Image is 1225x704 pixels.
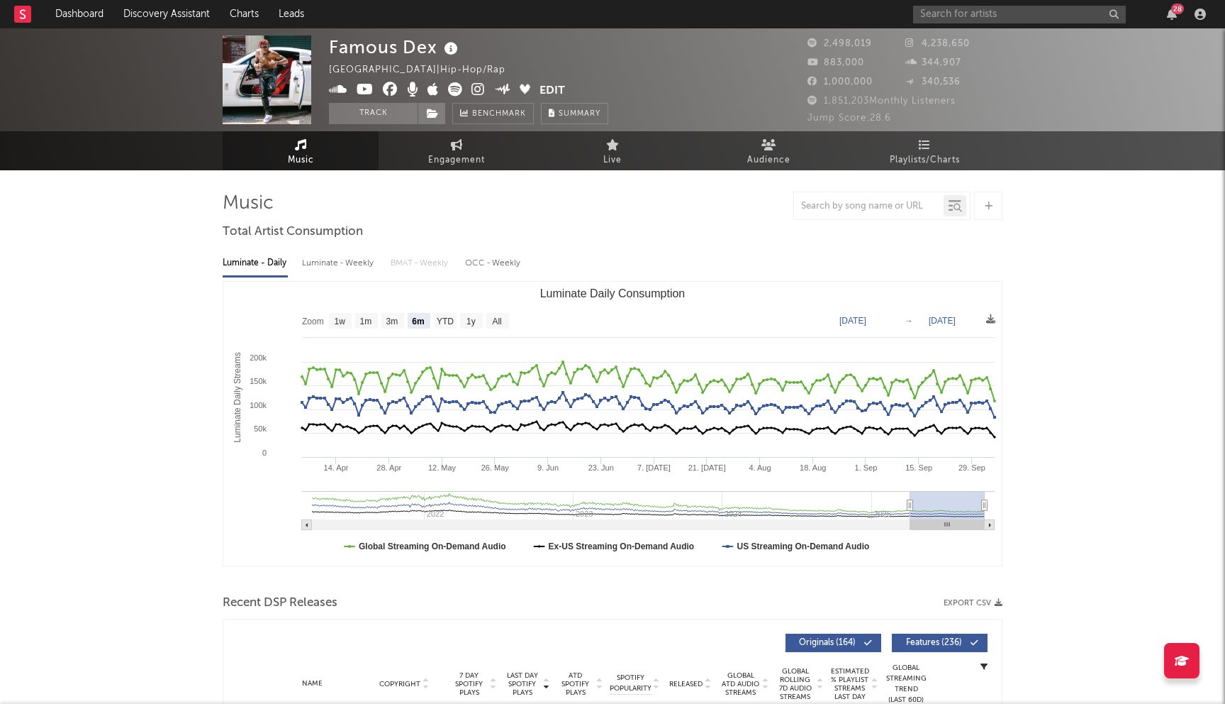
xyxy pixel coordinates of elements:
[223,251,288,275] div: Luminate - Daily
[610,673,651,694] span: Spotify Popularity
[481,463,510,472] text: 26. May
[379,131,535,170] a: Engagement
[588,463,614,472] text: 23. Jun
[428,463,457,472] text: 12. May
[556,671,594,697] span: ATD Spotify Plays
[466,317,476,326] text: 1y
[905,77,961,87] span: 340,536
[360,317,372,326] text: 1m
[540,287,686,299] text: Luminate Daily Consumption
[223,595,337,612] span: Recent DSP Releases
[794,201,944,212] input: Search by song name or URL
[776,667,815,701] span: Global Rolling 7D Audio Streams
[233,352,242,442] text: Luminate Daily Streams
[302,317,324,326] text: Zoom
[450,671,488,697] span: 7 Day Spotify Plays
[721,671,760,697] span: Global ATD Audio Streams
[1167,9,1177,20] button: 28
[262,449,267,457] text: 0
[1171,4,1184,14] div: 28
[329,103,418,124] button: Track
[737,541,869,551] text: US Streaming On-Demand Audio
[359,541,506,551] text: Global Streaming On-Demand Audio
[335,317,346,326] text: 1w
[223,131,379,170] a: Music
[830,667,869,701] span: Estimated % Playlist Streams Last Day
[905,463,932,472] text: 15. Sep
[541,103,608,124] button: Summary
[329,35,462,59] div: Famous Dex
[958,463,985,472] text: 29. Sep
[465,251,522,275] div: OCC - Weekly
[905,58,961,67] span: 344,907
[537,463,559,472] text: 9. Jun
[890,152,960,169] span: Playlists/Charts
[492,317,501,326] text: All
[428,152,485,169] span: Engagement
[807,58,864,67] span: 883,000
[472,106,526,123] span: Benchmark
[254,424,267,433] text: 50k
[749,463,771,472] text: 4. Aug
[376,463,401,472] text: 28. Apr
[690,131,846,170] a: Audience
[288,152,314,169] span: Music
[324,463,349,472] text: 14. Apr
[250,353,267,362] text: 200k
[807,97,956,106] span: 1,851,203 Monthly Listeners
[535,131,690,170] a: Live
[688,463,726,472] text: 21. [DATE]
[807,114,891,123] span: Jump Score: 28.6
[386,317,398,326] text: 3m
[250,377,267,385] text: 150k
[785,634,881,652] button: Originals(164)
[503,671,541,697] span: Last Day Spotify Plays
[603,152,622,169] span: Live
[905,316,913,326] text: →
[905,39,970,48] span: 4,238,650
[892,634,988,652] button: Features(236)
[855,463,878,472] text: 1. Sep
[839,316,866,326] text: [DATE]
[329,62,522,79] div: [GEOGRAPHIC_DATA] | Hip-Hop/Rap
[944,599,1002,607] button: Export CSV
[800,463,826,472] text: 18. Aug
[929,316,956,326] text: [DATE]
[250,401,267,409] text: 100k
[747,152,790,169] span: Audience
[266,678,359,689] div: Name
[913,6,1126,23] input: Search for artists
[437,317,454,326] text: YTD
[807,39,872,48] span: 2,498,019
[846,131,1002,170] a: Playlists/Charts
[795,639,860,647] span: Originals ( 164 )
[637,463,671,472] text: 7. [DATE]
[379,680,420,688] span: Copyright
[807,77,873,87] span: 1,000,000
[302,251,376,275] div: Luminate - Weekly
[412,317,424,326] text: 6m
[901,639,966,647] span: Features ( 236 )
[223,224,363,241] span: Total Artist Consumption
[669,680,703,688] span: Released
[549,541,695,551] text: Ex-US Streaming On-Demand Audio
[452,103,534,124] a: Benchmark
[223,282,1002,566] svg: Luminate Daily Consumption
[539,82,565,100] button: Edit
[559,110,600,118] span: Summary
